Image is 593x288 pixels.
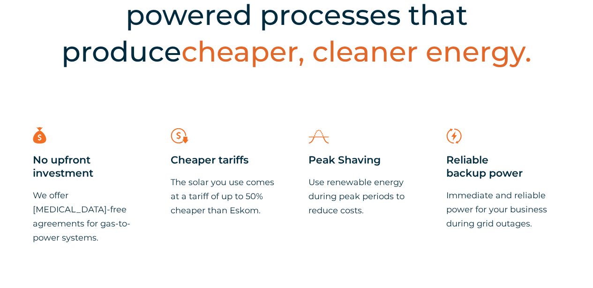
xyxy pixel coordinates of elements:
span: cheaper, cleaner energy. [181,34,532,69]
span: No upfront investment [33,154,93,180]
p: Use renewable energy during peak periods to reduce costs. [308,175,422,218]
p: Immediate and reliable power for your business during grid outages. [446,188,560,231]
span: Peak Shaving [308,154,381,167]
p: We offer [MEDICAL_DATA]-free agreements for gas-to-power systems. [33,188,147,245]
p: The solar you use comes at a tariff of up to 50% cheaper than Eskom. [171,175,285,218]
span: Cheaper tariffs [171,154,248,167]
span: Reliable backup power [446,154,523,180]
